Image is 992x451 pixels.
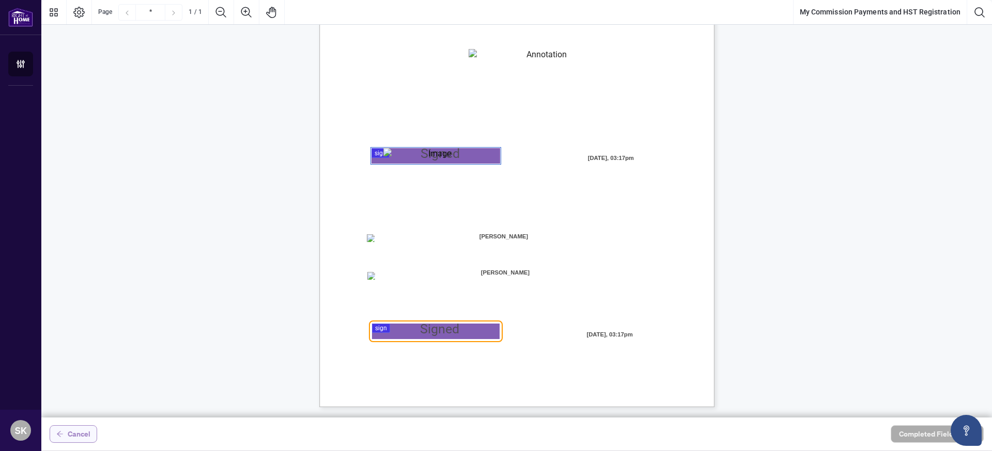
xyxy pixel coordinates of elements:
[56,430,64,438] span: arrow-left
[50,425,97,443] button: Cancel
[8,8,33,27] img: logo
[68,426,90,442] span: Cancel
[15,423,27,438] span: SK
[891,425,984,443] button: Completed Fields 1 of 2
[951,415,982,446] button: Open asap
